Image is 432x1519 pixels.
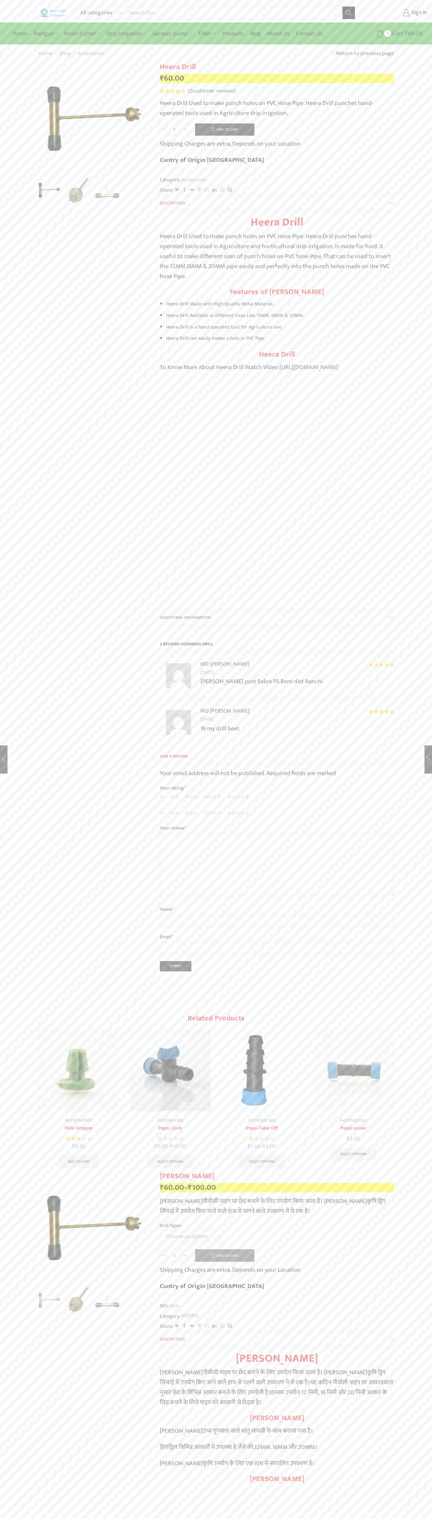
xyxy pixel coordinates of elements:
[263,1142,276,1151] bdi: 5.00
[9,26,31,41] a: Home
[160,753,394,764] span: Add a review
[369,709,394,714] div: Rated 5 out of 5
[37,177,62,203] img: Heera Drill
[264,26,293,41] a: About Us
[169,1442,317,1452] span: ड्रिल विभिन्न आकारों में उपलब्ध है जैसे की,12MM, 16MM और 20MM।
[160,641,394,652] h2: 2 reviews for
[200,724,394,734] p: 16 my drill beet
[160,824,394,832] label: Your review
[369,663,394,667] span: Rated out of 5
[66,1287,91,1313] a: 15
[160,176,206,183] span: Category:
[158,1135,163,1142] span: Rated out of 5
[203,1367,367,1378] span: पीवीसी पाइप पर छेद बनाने के लिए उपयोग किया जाता है। [PERSON_NAME]
[160,72,164,85] span: ₹
[38,1172,150,1284] div: 1 / 3
[66,178,91,204] a: 15
[170,1142,173,1151] span: ₹
[150,26,195,41] a: Sprayer pump
[72,1142,85,1151] bdi: 0.50
[189,86,192,96] span: 2
[410,9,427,17] span: Sign in
[160,155,264,165] b: Cuntry of Origin [GEOGRAPHIC_DATA]
[391,29,403,38] span: Cart
[72,1142,75,1151] span: ₹
[166,299,394,308] li: Heera Drill Made with High-Quality Metal Material.
[342,7,355,19] button: Search button
[34,1027,123,1172] div: 1 / 10
[309,1027,398,1164] div: 4 / 10
[160,187,173,194] span: Share:
[227,810,249,816] a: 5 of 5 stars
[160,362,394,372] p: To Know More About Heera Drill Watch Video:
[200,669,394,677] time: [DATE]
[38,50,105,58] nav: Breadcrumb
[160,288,394,297] h2: Features of [PERSON_NAME]
[160,1183,394,1192] p: –
[130,1125,211,1132] a: Pepsi Cock
[248,1142,260,1151] bdi: 1.50
[126,7,342,19] input: Search for...
[160,1302,394,1310] span: SKU:
[65,1115,92,1125] a: Accessories
[384,30,391,37] span: 1
[248,1115,275,1125] a: Accessories
[219,26,247,41] a: Products
[104,26,150,41] a: Drip Irrigation
[94,1287,120,1313] a: 14
[188,1181,192,1194] span: ₹
[221,1030,302,1111] img: pepsi take up
[160,89,186,93] span: 2
[126,1027,215,1172] div: 2 / 10
[259,348,295,361] strong: Heera Drill
[160,216,394,229] h1: Heera Drill
[160,768,336,779] span: Your email address will not be published. Required fields are marked
[347,1134,350,1144] span: ₹
[200,706,249,715] strong: MD [PERSON_NAME]
[236,1349,318,1368] strong: [PERSON_NAME]
[195,1249,254,1262] button: Add to cart
[347,1134,360,1144] bdi: 2.00
[38,63,150,175] div: 1 / 3
[160,199,185,207] span: Description
[203,1196,367,1206] span: पीवीसी पाइप पर छेद बनाने के लिए उपयोग किया जाता है। [PERSON_NAME]
[160,1313,199,1320] span: Category:
[170,810,179,816] a: 2 of 5 stars
[160,231,394,281] p: Heera Drill Used to make punch holes on PVC Hose Pipe. Heera Drill punches hand-operated tools us...
[160,614,211,621] span: Additional information
[160,1367,385,1388] span: कृषि ड्रिप सिंचाई में उपयोग किए जाने वाले हाथ से चलने वाले उपकरण मे से एक है।
[293,26,326,41] a: Contact Us
[249,1135,254,1142] span: Rated out of 5
[160,810,164,816] a: 1 of 5 stars
[160,1181,164,1194] span: ₹
[94,178,120,204] a: 14
[160,196,394,211] a: Description
[38,1125,119,1132] a: Mini Dripper
[58,1156,99,1168] a: Add to cart: “Mini Dripper”
[160,139,301,149] p: Shipping Charges are extra, Depends on your Location
[365,7,427,18] a: Sign in
[166,334,394,343] li: Heera Drill can easily makes a hole in PVC Pipe.
[37,1287,62,1313] img: Heera Drill
[188,87,236,95] a: (2customer reviews)
[167,123,181,135] input: Product quantity
[160,793,164,800] a: 1 of 5 stars
[94,1287,120,1312] li: 3 / 3
[155,1142,168,1151] bdi: 3.00
[66,1135,82,1142] span: Rated out of 5
[61,26,103,41] a: Brush Cutter
[66,1287,91,1312] li: 2 / 3
[331,1148,376,1161] a: Select options for “Pepsi Joiner”
[37,1287,62,1313] a: 16
[167,1250,181,1261] input: Product quantity
[250,1412,304,1424] strong: [PERSON_NAME]
[166,311,394,320] li: Heera Drill Available in different sizes Like. 12MM, 16MM & 20MM.
[263,1142,266,1151] span: ₹
[200,676,394,686] p: [PERSON_NAME] post Sakra PS Bero dist Ranchi
[160,1181,184,1194] bdi: 60.00
[195,123,254,136] button: Add to cart
[369,663,394,667] div: Rated 5 out of 5
[38,50,53,58] a: Home
[160,785,394,792] label: Your rating
[188,1181,216,1194] bdi: 100.00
